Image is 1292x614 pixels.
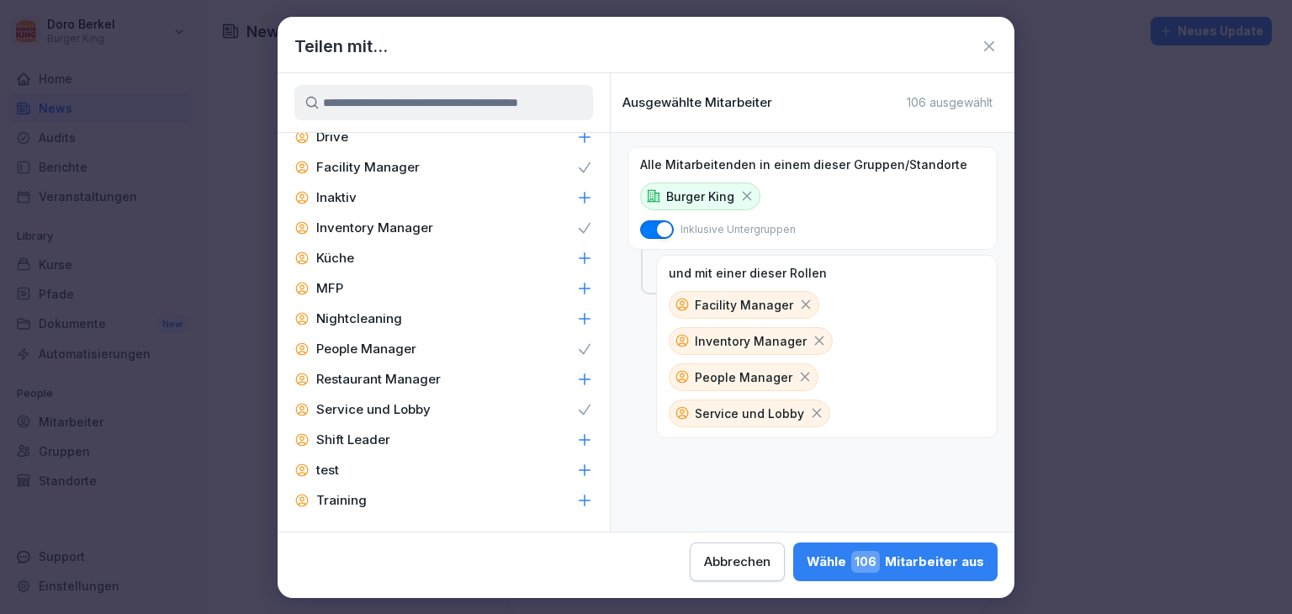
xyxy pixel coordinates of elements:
p: Nightcleaning [316,310,402,327]
p: Burger King [666,188,734,205]
p: Shift Leader [316,431,390,448]
button: Wähle106Mitarbeiter aus [793,543,998,581]
p: Küche [316,250,354,267]
p: 106 ausgewählt [907,95,993,110]
p: Ausgewählte Mitarbeiter [622,95,772,110]
p: Inklusive Untergruppen [680,222,796,237]
p: People Manager [695,368,792,386]
p: und mit einer dieser Rollen [669,266,827,281]
p: Inventory Manager [316,220,433,236]
p: Training [316,492,367,509]
p: Facility Manager [695,296,793,314]
p: Service und Lobby [316,401,431,418]
p: Drive [316,129,348,146]
p: Inventory Manager [695,332,807,350]
h1: Teilen mit... [294,34,388,59]
p: Inaktiv [316,189,357,206]
p: test [316,462,339,479]
p: Service und Lobby [695,405,804,422]
span: 106 [851,551,880,573]
p: Restaurant Manager [316,371,441,388]
p: MFP [316,280,343,297]
div: Abbrechen [704,553,770,571]
p: Alle Mitarbeitenden in einem dieser Gruppen/Standorte [640,157,967,172]
div: Wähle Mitarbeiter aus [807,551,984,573]
p: People Manager [316,341,416,357]
button: Abbrechen [690,543,785,581]
p: Facility Manager [316,159,420,176]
